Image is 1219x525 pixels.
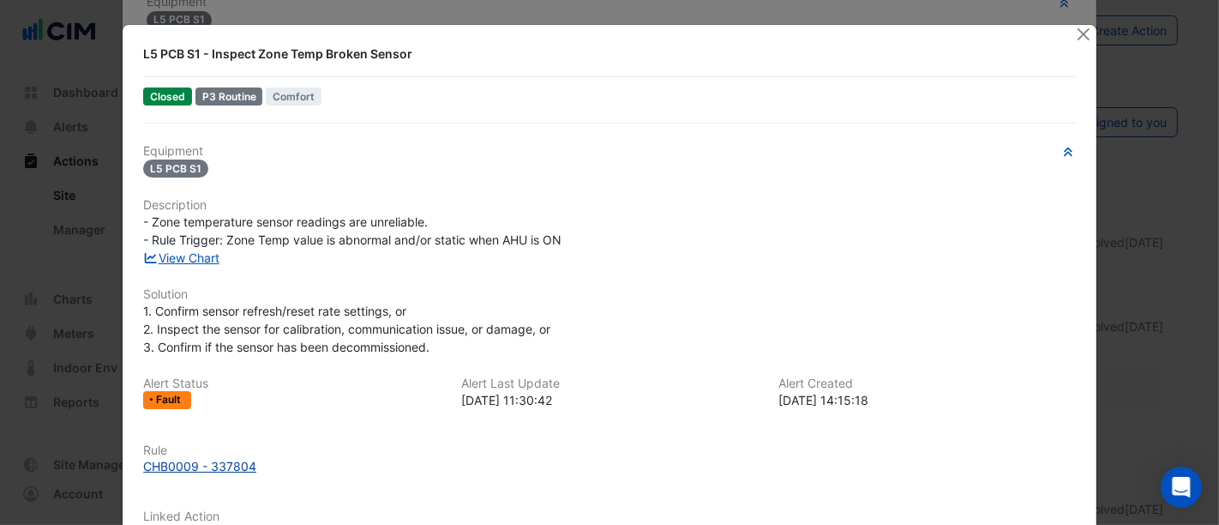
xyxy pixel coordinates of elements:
h6: Alert Last Update [461,377,759,391]
div: P3 Routine [195,87,263,106]
span: L5 PCB S1 [143,160,208,178]
h6: Equipment [143,144,1076,159]
span: - Zone temperature sensor readings are unreliable. - Rule Trigger: Zone Temp value is abnormal an... [143,214,561,247]
h6: Description [143,198,1076,213]
div: [DATE] 11:30:42 [461,391,759,409]
span: Closed [143,87,192,106]
h6: Alert Status [143,377,441,391]
h6: Alert Created [778,377,1076,391]
span: 1. Confirm sensor refresh/reset rate settings, or 2. Inspect the sensor for calibration, communic... [143,304,550,354]
h6: Linked Action [143,510,1076,524]
span: Comfort [266,87,321,106]
div: Open Intercom Messenger [1161,467,1202,508]
span: Fault [157,395,185,405]
h6: Solution [143,287,1076,302]
button: Close [1075,25,1093,43]
div: [DATE] 14:15:18 [778,391,1076,409]
h6: Rule [143,444,1076,458]
div: L5 PCB S1 - Inspect Zone Temp Broken Sensor [143,45,1055,63]
a: CHB0009 - 337804 [143,457,1076,475]
a: View Chart [143,250,219,265]
div: CHB0009 - 337804 [143,457,256,475]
